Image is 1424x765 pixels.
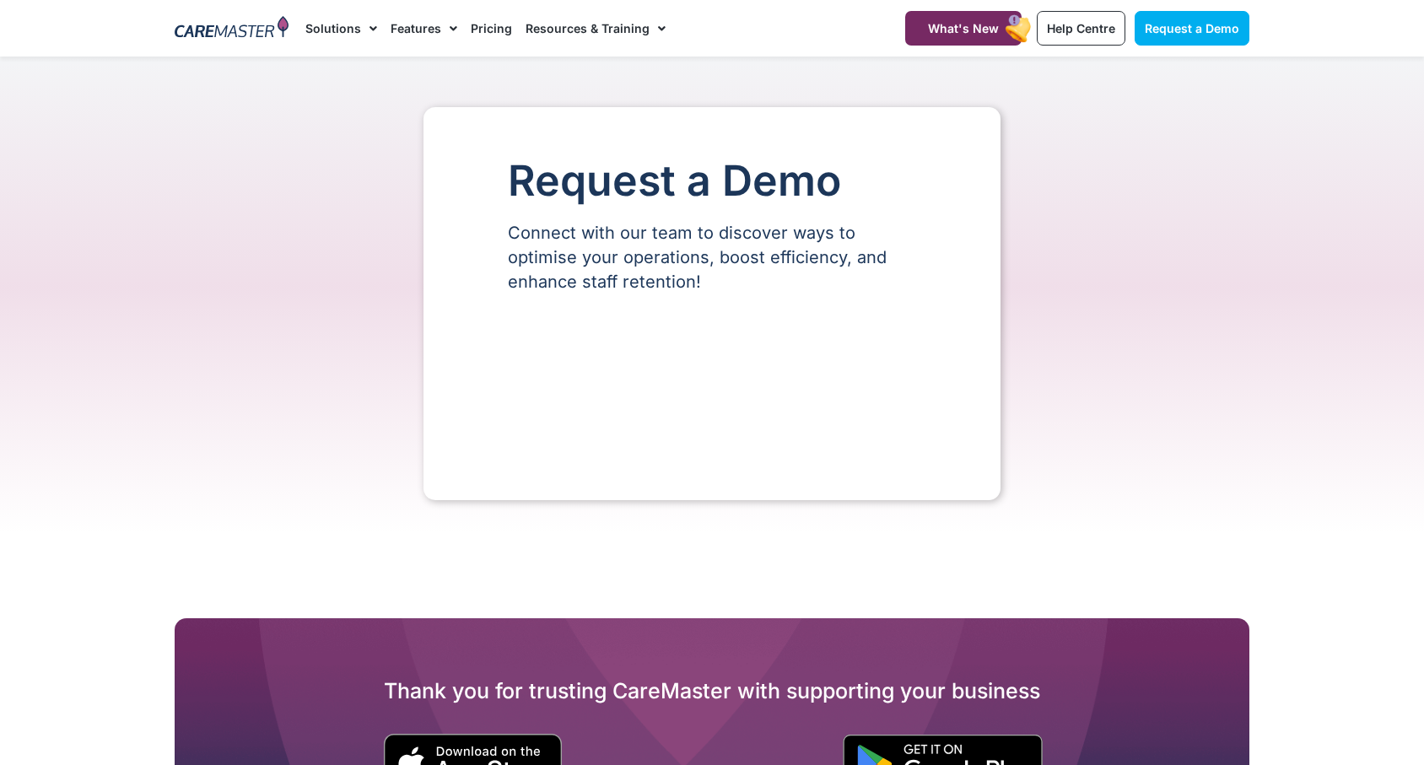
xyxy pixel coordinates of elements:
[905,11,1022,46] a: What's New
[928,21,999,35] span: What's New
[175,677,1249,704] h2: Thank you for trusting CareMaster with supporting your business
[175,16,289,41] img: CareMaster Logo
[1037,11,1125,46] a: Help Centre
[508,323,916,450] iframe: Form 0
[508,158,916,204] h1: Request a Demo
[1145,21,1239,35] span: Request a Demo
[508,221,916,294] p: Connect with our team to discover ways to optimise your operations, boost efficiency, and enhance...
[1135,11,1249,46] a: Request a Demo
[1047,21,1115,35] span: Help Centre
